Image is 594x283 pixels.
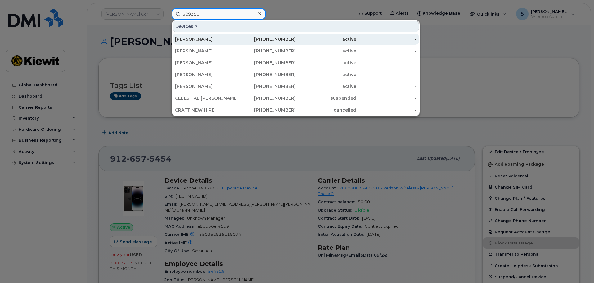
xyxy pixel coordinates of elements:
div: [PHONE_NUMBER] [236,83,296,89]
div: active [296,60,356,66]
div: [PHONE_NUMBER] [236,60,296,66]
div: [PERSON_NAME] [175,60,236,66]
a: [PERSON_NAME][PHONE_NUMBER]active- [173,34,419,45]
div: [PERSON_NAME] [175,36,236,42]
div: - [356,60,417,66]
div: - [356,95,417,101]
div: CRAFT NEW HIRE [175,107,236,113]
div: Devices [173,21,419,32]
div: suspended [296,95,356,101]
div: [PERSON_NAME] [175,71,236,78]
a: CELESTIAL [PERSON_NAME][PHONE_NUMBER]suspended- [173,93,419,104]
a: [PERSON_NAME][PHONE_NUMBER]active- [173,69,419,80]
div: [PHONE_NUMBER] [236,71,296,78]
div: active [296,83,356,89]
div: [PERSON_NAME] [175,83,236,89]
a: [PERSON_NAME][PHONE_NUMBER]active- [173,81,419,92]
div: active [296,48,356,54]
div: [PHONE_NUMBER] [236,36,296,42]
div: [PHONE_NUMBER] [236,48,296,54]
div: [PERSON_NAME] [175,48,236,54]
div: active [296,36,356,42]
iframe: Messenger Launcher [567,256,589,278]
div: [PHONE_NUMBER] [236,107,296,113]
div: - [356,107,417,113]
div: - [356,83,417,89]
div: active [296,71,356,78]
div: CELESTIAL [PERSON_NAME] [175,95,236,101]
div: [PHONE_NUMBER] [236,95,296,101]
a: [PERSON_NAME][PHONE_NUMBER]active- [173,57,419,68]
a: [PERSON_NAME][PHONE_NUMBER]active- [173,45,419,57]
div: cancelled [296,107,356,113]
div: - [356,48,417,54]
div: - [356,71,417,78]
span: 7 [195,23,198,30]
a: CRAFT NEW HIRE[PHONE_NUMBER]cancelled- [173,104,419,116]
div: - [356,36,417,42]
